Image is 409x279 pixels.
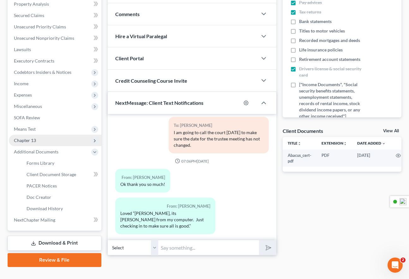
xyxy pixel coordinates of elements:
span: 2 [400,258,406,263]
a: Unsecured Nonpriority Claims [9,33,101,44]
a: Review & File [8,253,101,267]
div: Loved “[PERSON_NAME], its [PERSON_NAME] from my computer. Just checking in to make sure all is go... [120,210,211,229]
span: Comments [115,11,140,17]
span: Retirement account statements [299,56,360,62]
div: Client Documents [283,128,323,134]
span: Means Test [14,126,36,132]
span: Forms Library [27,160,54,166]
span: Property Analysis [14,1,49,7]
span: Drivers license & social security card [299,66,366,78]
td: [DATE] [352,150,391,167]
span: Codebtors Insiders & Notices [14,69,71,75]
a: Download History [21,203,101,214]
a: Titleunfold_more [288,141,301,145]
span: Life insurance policies [299,47,343,53]
span: Tax returns [299,9,321,15]
span: Titles to motor vehicles [299,28,345,34]
span: Credit Counseling Course Invite [115,78,187,84]
i: expand_more [382,142,386,145]
span: Additional Documents [14,149,58,154]
a: Client Document Storage [21,169,101,180]
a: Lawsuits [9,44,101,55]
a: SOFA Review [9,112,101,123]
span: Secured Claims [14,13,44,18]
a: Extensionunfold_more [322,141,347,145]
a: Date Added expand_more [357,141,386,145]
div: 07:06PM[DATE] [115,158,269,164]
div: From: [PERSON_NAME] [120,174,165,181]
input: Say something... [158,240,259,255]
iframe: Intercom live chat [388,258,403,273]
span: Expenses [14,92,32,98]
span: Unsecured Nonpriority Claims [14,35,74,41]
span: Miscellaneous [14,104,42,109]
span: NextMessage: Client Text Notifications [115,100,203,106]
a: NextChapter Mailing [9,214,101,226]
span: Unsecured Priority Claims [14,24,66,29]
span: Executory Contracts [14,58,54,63]
div: To: [PERSON_NAME] [174,122,264,129]
a: Executory Contracts [9,55,101,67]
i: unfold_more [298,142,301,145]
span: Client Portal [115,55,144,61]
div: I am going to call the court [DATE] to make sure the date for the trustee meeting has not changed. [174,129,264,148]
span: Bank statements [299,18,332,25]
td: PDF [316,150,352,167]
span: NextChapter Mailing [14,217,55,223]
div: Ok thank you so much! [120,181,165,187]
i: unfold_more [343,142,347,145]
a: Doc Creator [21,192,101,203]
span: Client Document Storage [27,172,76,177]
span: Chapter 13 [14,138,36,143]
div: From: [PERSON_NAME] [120,203,211,210]
span: Doc Creator [27,194,51,200]
span: Hire a Virtual Paralegal [115,33,167,39]
span: Download History [27,206,63,211]
a: Download & Print [8,236,101,251]
span: ["Income Documents", "Social security benefits statements, unemployment statements, records of re... [299,81,366,119]
td: Abacus_cert-pdf [283,150,316,167]
a: Unsecured Priority Claims [9,21,101,33]
a: View All [383,129,399,133]
span: SOFA Review [14,115,40,120]
span: Income [14,81,28,86]
span: PACER Notices [27,183,57,188]
span: Recorded mortgages and deeds [299,37,360,44]
a: Secured Claims [9,10,101,21]
span: Lawsuits [14,47,31,52]
a: Forms Library [21,157,101,169]
a: PACER Notices [21,180,101,192]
